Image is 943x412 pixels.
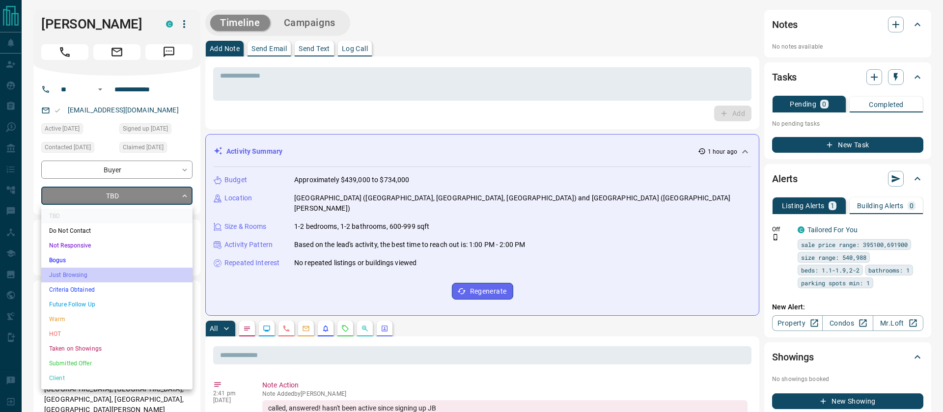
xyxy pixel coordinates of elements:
[41,312,193,327] li: Warm
[41,297,193,312] li: Future Follow Up
[41,282,193,297] li: Criteria Obtained
[41,253,193,268] li: Bogus
[41,371,193,385] li: Client
[41,356,193,371] li: Submitted Offer
[41,341,193,356] li: Taken on Showings
[41,268,193,282] li: Just Browsing
[41,223,193,238] li: Do Not Contact
[41,238,193,253] li: Not Responsive
[41,327,193,341] li: HOT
